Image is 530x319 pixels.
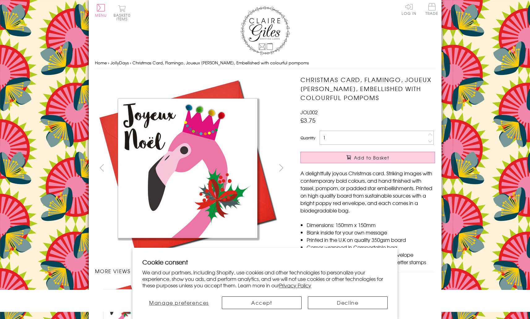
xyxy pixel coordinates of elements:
[300,152,435,163] button: Add to Basket
[402,3,416,15] a: Log In
[308,296,388,309] button: Decline
[425,3,438,15] span: Trade
[95,57,435,69] nav: breadcrumbs
[274,161,288,175] button: next
[354,155,389,161] span: Add to Basket
[114,5,131,21] button: Basket0 items
[425,3,438,16] a: Trade
[307,243,435,251] li: Comes wrapped in Compostable bag
[307,236,435,243] li: Printed in the U.K on quality 350gsm board
[300,108,318,116] span: JOL002
[279,282,311,289] a: Privacy Policy
[240,6,290,55] img: Claire Giles Greetings Cards
[300,116,316,125] span: £3.75
[142,296,216,309] button: Manage preferences
[300,135,315,141] label: Quantity
[108,60,109,66] span: ›
[300,169,435,214] p: A delightfully joyous Christmas card. Striking images with contemporary bold colours, and hand fi...
[132,60,309,66] span: Christmas Card, Flamingo, Joueux [PERSON_NAME], Embellished with colourful pompoms
[149,299,209,306] span: Manage preferences
[142,258,388,266] h2: Cookie consent
[116,12,131,22] span: 0 items
[222,296,302,309] button: Accept
[95,12,107,18] span: Menu
[95,161,109,175] button: prev
[95,75,280,261] img: Christmas Card, Flamingo, Joueux Noel, Embellished with colourful pompoms
[300,75,435,102] h1: Christmas Card, Flamingo, Joueux [PERSON_NAME], Embellished with colourful pompoms
[95,60,107,66] a: Home
[307,221,435,229] li: Dimensions: 150mm x 150mm
[130,60,131,66] span: ›
[142,269,388,288] p: We and our partners, including Shopify, use cookies and other technologies to personalize your ex...
[95,4,107,17] button: Menu
[95,267,288,275] h3: More views
[110,60,129,66] a: JollyDays
[288,75,474,261] img: Christmas Card, Flamingo, Joueux Noel, Embellished with colourful pompoms
[307,229,435,236] li: Blank inside for your own message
